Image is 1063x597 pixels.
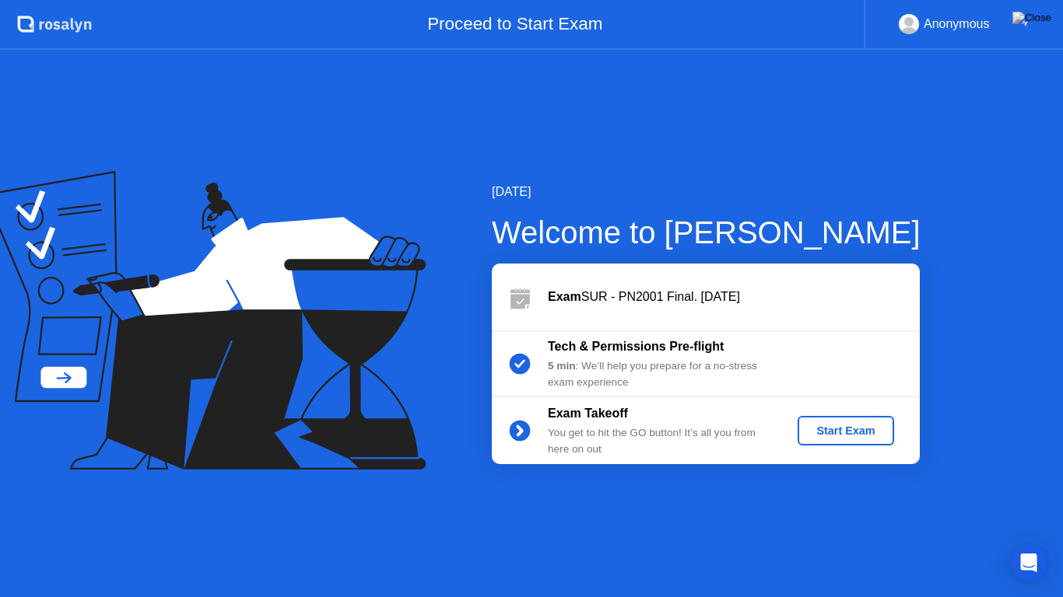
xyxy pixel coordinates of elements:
b: Tech & Permissions Pre-flight [548,340,724,353]
b: 5 min [548,360,576,372]
img: Close [1012,12,1051,24]
div: Start Exam [804,424,887,437]
div: Welcome to [PERSON_NAME] [492,209,921,256]
div: : We’ll help you prepare for a no-stress exam experience [548,358,772,390]
div: SUR - PN2001 Final. [DATE] [548,288,920,306]
div: Anonymous [924,14,990,34]
button: Start Exam [798,416,893,445]
b: Exam Takeoff [548,407,628,420]
b: Exam [548,290,581,303]
div: [DATE] [492,183,921,201]
div: You get to hit the GO button! It’s all you from here on out [548,425,772,457]
div: Open Intercom Messenger [1010,544,1047,581]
